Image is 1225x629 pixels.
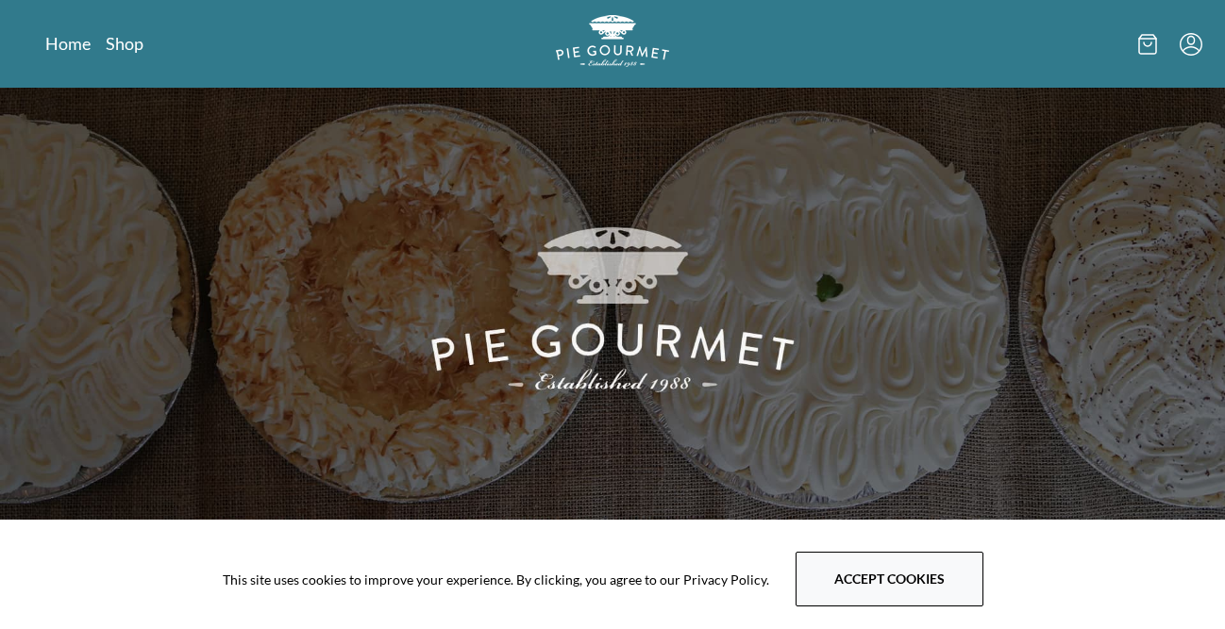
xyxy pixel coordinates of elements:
[223,570,769,589] span: This site uses cookies to improve your experience. By clicking, you agree to our Privacy Policy.
[556,15,669,73] a: Logo
[1180,33,1202,56] button: Menu
[45,32,91,55] a: Home
[556,15,669,67] img: logo
[796,552,983,606] button: Accept cookies
[106,32,143,55] a: Shop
